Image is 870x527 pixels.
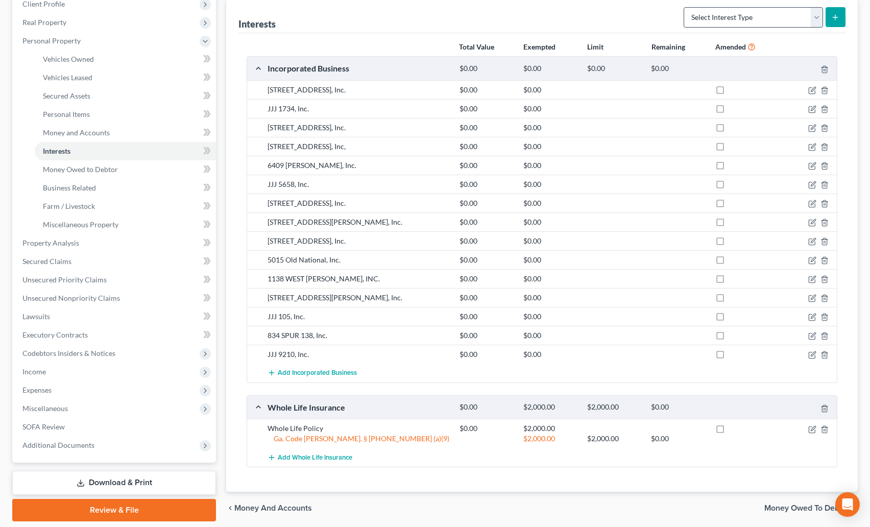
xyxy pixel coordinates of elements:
div: Incorporated Business [262,63,454,74]
span: Unsecured Priority Claims [22,275,107,284]
a: Money and Accounts [35,124,216,142]
span: Business Related [43,183,96,192]
span: Miscellaneous Property [43,220,118,229]
a: Miscellaneous Property [35,215,216,234]
div: $0.00 [518,85,582,95]
div: $0.00 [454,123,518,133]
div: $0.00 [646,434,710,444]
span: Add Whole Life Insurance [278,453,352,462]
span: Expenses [22,386,52,394]
div: [STREET_ADDRESS][PERSON_NAME], Inc. [262,217,454,227]
div: $0.00 [454,402,518,412]
div: 834 SPUR 138, Inc. [262,330,454,341]
div: $0.00 [454,217,518,227]
div: [STREET_ADDRESS], Inc. [262,123,454,133]
div: $0.00 [518,330,582,341]
div: $0.00 [518,274,582,284]
div: JJJ 9210, Inc. [262,349,454,360]
span: Money Owed to Debtor [764,504,850,512]
strong: Amended [715,42,746,51]
div: [STREET_ADDRESS], Inc. [262,85,454,95]
strong: Remaining [651,42,685,51]
div: $0.00 [454,255,518,265]
a: Farm / Livestock [35,197,216,215]
div: $0.00 [518,104,582,114]
div: $0.00 [582,64,646,74]
span: Interests [43,147,70,155]
span: Income [22,367,46,376]
div: $0.00 [454,141,518,152]
div: $0.00 [454,349,518,360]
div: $0.00 [454,330,518,341]
div: $0.00 [518,198,582,208]
span: Additional Documents [22,441,94,449]
div: $0.00 [454,104,518,114]
a: Business Related [35,179,216,197]
div: 5015 Old National, Inc. [262,255,454,265]
button: Add Whole Life Insurance [268,448,352,467]
button: chevron_left Money and Accounts [226,504,312,512]
div: $0.00 [454,274,518,284]
div: $2,000.00 [518,402,582,412]
div: $0.00 [518,255,582,265]
div: 1138 WEST [PERSON_NAME], INC. [262,274,454,284]
span: Secured Claims [22,257,71,266]
div: Interests [238,18,276,30]
div: Whole Life Policy [262,423,454,434]
div: Open Intercom Messenger [835,492,860,517]
span: Miscellaneous [22,404,68,413]
div: $0.00 [646,402,710,412]
i: chevron_left [226,504,234,512]
span: Unsecured Nonpriority Claims [22,294,120,302]
a: Unsecured Nonpriority Claims [14,289,216,307]
div: $0.00 [518,217,582,227]
strong: Exempted [523,42,555,51]
a: Secured Assets [35,87,216,105]
div: $0.00 [518,293,582,303]
div: $2,000.00 [582,402,646,412]
button: Money Owed to Debtor chevron_right [764,504,858,512]
span: SOFA Review [22,422,65,431]
span: Money and Accounts [43,128,110,137]
div: $0.00 [454,293,518,303]
div: $2,000.00 [518,434,582,444]
div: $0.00 [454,160,518,171]
span: Executory Contracts [22,330,88,339]
div: JJJ 1734, Inc. [262,104,454,114]
strong: Total Value [459,42,494,51]
div: $0.00 [518,123,582,133]
div: [STREET_ADDRESS], Inc. [262,198,454,208]
div: $0.00 [646,64,710,74]
div: [STREET_ADDRESS], Inc, [262,141,454,152]
div: Whole Life Insurance [262,402,454,413]
span: Personal Items [43,110,90,118]
div: $0.00 [454,64,518,74]
div: $0.00 [454,179,518,189]
a: Interests [35,142,216,160]
a: Vehicles Owned [35,50,216,68]
div: $0.00 [454,312,518,322]
div: Ga. Code [PERSON_NAME]. § [PHONE_NUMBER] (a)(9) [262,434,454,444]
div: [STREET_ADDRESS], Inc. [262,236,454,246]
a: Secured Claims [14,252,216,271]
span: Vehicles Owned [43,55,94,63]
span: Farm / Livestock [43,202,95,210]
a: Lawsuits [14,307,216,326]
span: Add Incorporated Business [278,369,357,377]
a: Review & File [12,499,216,521]
div: $2,000.00 [518,423,582,434]
a: Unsecured Priority Claims [14,271,216,289]
div: [STREET_ADDRESS][PERSON_NAME], Inc. [262,293,454,303]
div: $0.00 [518,312,582,322]
div: $0.00 [454,236,518,246]
div: JJJ 5658, Inc. [262,179,454,189]
a: Money Owed to Debtor [35,160,216,179]
a: Personal Items [35,105,216,124]
div: $0.00 [518,179,582,189]
div: $0.00 [454,198,518,208]
div: $2,000.00 [582,434,646,444]
div: $0.00 [518,236,582,246]
div: JJJ 105, Inc. [262,312,454,322]
div: $0.00 [518,160,582,171]
span: Personal Property [22,36,81,45]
